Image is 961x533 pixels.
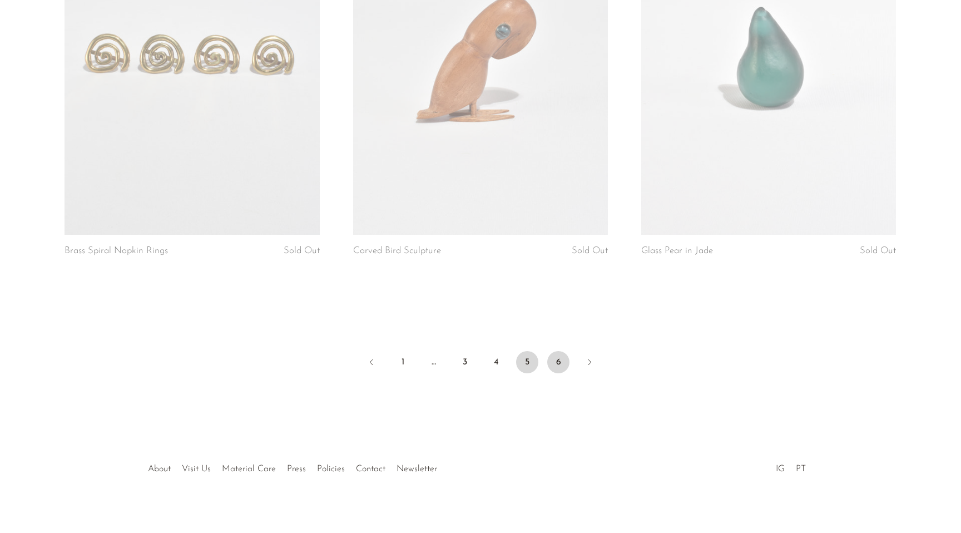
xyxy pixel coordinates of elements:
[547,351,569,373] a: 6
[287,465,306,473] a: Press
[796,465,806,473] a: PT
[860,246,896,255] span: Sold Out
[572,246,608,255] span: Sold Out
[423,351,445,373] span: …
[641,246,713,256] a: Glass Pear in Jade
[317,465,345,473] a: Policies
[392,351,414,373] a: 1
[454,351,476,373] a: 3
[770,456,811,477] ul: Social Medias
[284,246,320,255] span: Sold Out
[485,351,507,373] a: 4
[182,465,211,473] a: Visit Us
[360,351,383,376] a: Previous
[65,246,168,256] a: Brass Spiral Napkin Rings
[142,456,443,477] ul: Quick links
[356,465,385,473] a: Contact
[222,465,276,473] a: Material Care
[148,465,171,473] a: About
[353,246,441,256] a: Carved Bird Sculpture
[516,351,538,373] span: 5
[776,465,785,473] a: IG
[578,351,601,376] a: Next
